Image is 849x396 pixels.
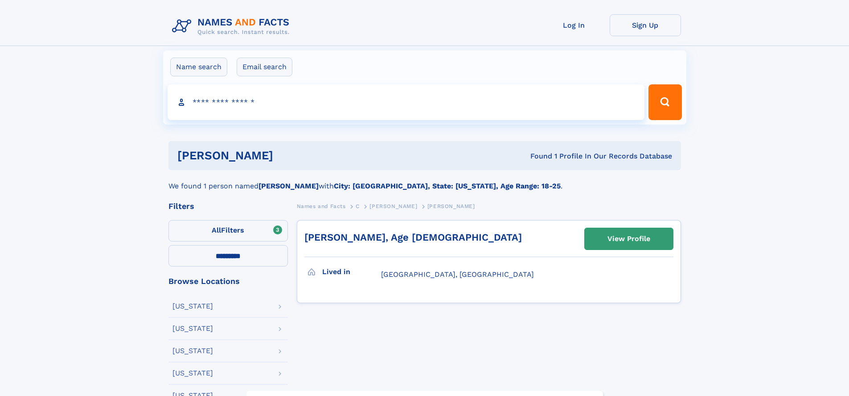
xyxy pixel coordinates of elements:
label: Name search [170,58,227,76]
div: [US_STATE] [172,370,213,377]
span: [PERSON_NAME] [369,203,417,209]
a: [PERSON_NAME], Age [DEMOGRAPHIC_DATA] [304,232,522,243]
a: Sign Up [610,14,681,36]
span: [PERSON_NAME] [427,203,475,209]
div: [US_STATE] [172,303,213,310]
div: [US_STATE] [172,347,213,354]
b: City: [GEOGRAPHIC_DATA], State: [US_STATE], Age Range: 18-25 [334,182,561,190]
span: All [212,226,221,234]
a: Names and Facts [297,200,346,212]
div: Found 1 Profile In Our Records Database [402,151,672,161]
a: View Profile [585,228,673,250]
h1: [PERSON_NAME] [177,150,402,161]
label: Email search [237,58,292,76]
div: Filters [168,202,288,210]
span: C [356,203,360,209]
div: View Profile [607,229,650,249]
b: [PERSON_NAME] [258,182,319,190]
h3: Lived in [322,264,381,279]
a: Log In [538,14,610,36]
button: Search Button [648,84,681,120]
a: [PERSON_NAME] [369,200,417,212]
span: [GEOGRAPHIC_DATA], [GEOGRAPHIC_DATA] [381,270,534,279]
div: Browse Locations [168,277,288,285]
img: Logo Names and Facts [168,14,297,38]
input: search input [168,84,645,120]
div: We found 1 person named with . [168,170,681,192]
label: Filters [168,220,288,242]
div: [US_STATE] [172,325,213,332]
a: C [356,200,360,212]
